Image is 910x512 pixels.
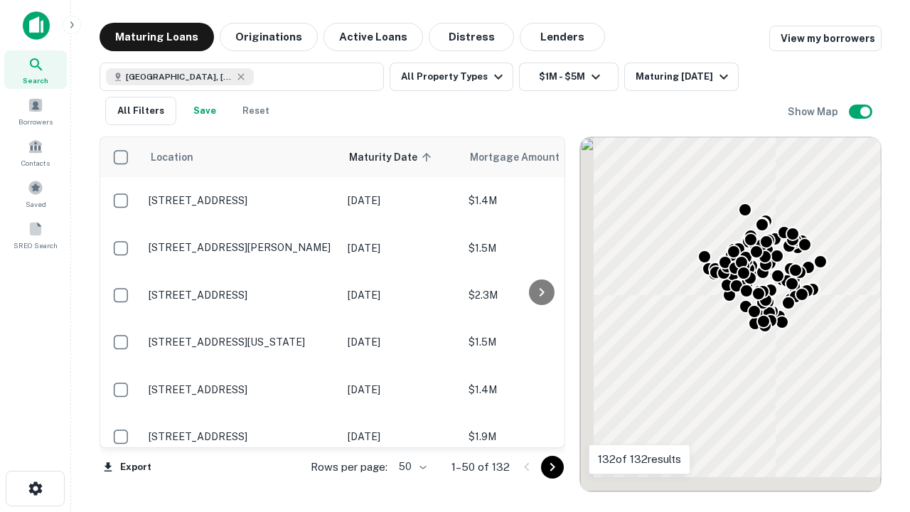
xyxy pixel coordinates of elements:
span: Borrowers [18,116,53,127]
p: $2.3M [469,287,611,303]
button: Save your search to get updates of matches that match your search criteria. [182,97,227,125]
span: Mortgage Amount [470,149,578,166]
span: Search [23,75,48,86]
p: [STREET_ADDRESS] [149,430,333,443]
p: [DATE] [348,193,454,208]
button: Distress [429,23,514,51]
span: SREO Search [14,240,58,251]
p: 1–50 of 132 [451,459,510,476]
p: [STREET_ADDRESS][US_STATE] [149,336,333,348]
p: $1.4M [469,193,611,208]
button: All Filters [105,97,176,125]
a: Search [4,50,67,89]
th: Maturity Date [341,137,461,177]
p: Rows per page: [311,459,387,476]
img: capitalize-icon.png [23,11,50,40]
span: Location [150,149,193,166]
th: Mortgage Amount [461,137,618,177]
button: Maturing Loans [100,23,214,51]
button: Export [100,457,155,478]
a: Contacts [4,133,67,171]
button: Active Loans [323,23,423,51]
p: $1.5M [469,334,611,350]
p: [DATE] [348,429,454,444]
span: Saved [26,198,46,210]
a: Saved [4,174,67,213]
button: Go to next page [541,456,564,479]
p: [STREET_ADDRESS] [149,383,333,396]
a: Borrowers [4,92,67,130]
p: [STREET_ADDRESS][PERSON_NAME] [149,241,333,254]
iframe: Chat Widget [839,398,910,466]
div: 0 0 [580,137,881,491]
a: View my borrowers [769,26,882,51]
button: $1M - $5M [519,63,619,91]
div: 50 [393,457,429,477]
button: All Property Types [390,63,513,91]
p: $1.9M [469,429,611,444]
h6: Show Map [788,104,840,119]
p: [DATE] [348,287,454,303]
span: Maturity Date [349,149,436,166]
p: [STREET_ADDRESS] [149,289,333,302]
span: [GEOGRAPHIC_DATA], [GEOGRAPHIC_DATA], [GEOGRAPHIC_DATA] [126,70,232,83]
div: Maturing [DATE] [636,68,732,85]
p: [DATE] [348,240,454,256]
p: [STREET_ADDRESS] [149,194,333,207]
button: Lenders [520,23,605,51]
th: Location [141,137,341,177]
p: 132 of 132 results [598,451,681,468]
button: Reset [233,97,279,125]
p: [DATE] [348,334,454,350]
button: Originations [220,23,318,51]
span: Contacts [21,157,50,169]
p: $1.5M [469,240,611,256]
p: $1.4M [469,382,611,398]
p: [DATE] [348,382,454,398]
a: SREO Search [4,215,67,254]
button: Maturing [DATE] [624,63,739,91]
button: [GEOGRAPHIC_DATA], [GEOGRAPHIC_DATA], [GEOGRAPHIC_DATA] [100,63,384,91]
